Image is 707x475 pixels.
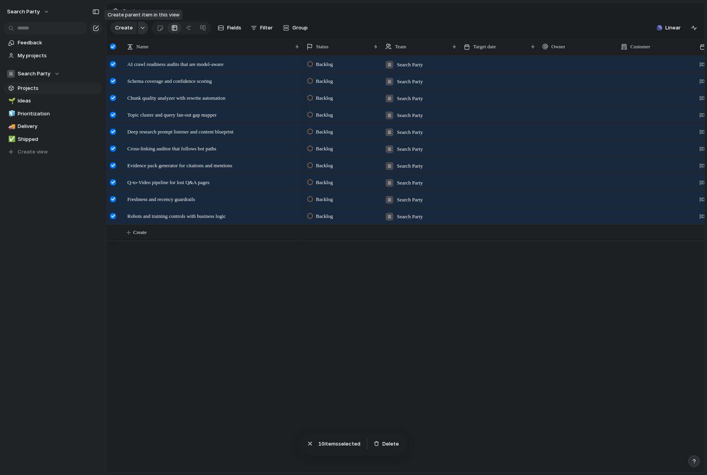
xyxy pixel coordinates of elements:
[316,128,333,136] span: Backlog
[279,22,312,34] button: Group
[18,84,99,92] span: Projects
[316,43,329,51] span: Status
[4,108,102,120] a: 🧊Prioritization
[115,24,133,32] span: Create
[105,10,183,20] div: Create parent item in this view
[127,161,232,170] span: Evidence pack generator for citations and mentions
[316,195,333,203] span: Backlog
[127,127,233,136] span: Deep research prompt listener and content blueprint
[18,39,99,47] span: Feedback
[110,22,137,34] button: Create
[18,135,99,143] span: Shipped
[630,43,650,51] span: Customer
[215,22,244,34] button: Fields
[260,24,273,32] span: Filter
[127,144,216,153] span: Cross-linking auditor that follows bot paths
[248,22,276,34] button: Filter
[8,97,14,106] div: 🌱
[292,24,308,32] span: Group
[8,135,14,144] div: ✅
[18,110,99,118] span: Prioritization
[397,61,423,69] span: Search Party
[397,196,423,204] span: Search Party
[316,111,333,119] span: Backlog
[127,110,217,119] span: Topic cluster and query fan-out gap mapper
[4,5,53,18] button: Search Party
[473,43,496,51] span: Target date
[395,43,406,51] span: Team
[397,162,423,170] span: Search Party
[127,76,212,85] span: Schema coverage and confidence scoring
[4,146,102,158] button: Create view
[121,5,150,19] span: Projects
[18,148,48,156] span: Create view
[127,93,225,102] span: Chunk quality analyzer with rewrite automation
[18,97,99,105] span: Ideas
[382,440,399,448] span: Delete
[397,213,423,221] span: Search Party
[316,162,333,170] span: Backlog
[4,37,102,49] a: Feedback
[665,24,681,32] span: Linear
[397,95,423,102] span: Search Party
[371,438,402,449] button: Delete
[397,78,423,86] span: Search Party
[316,94,333,102] span: Backlog
[18,52,99,60] span: My projects
[316,212,333,220] span: Backlog
[316,145,333,153] span: Backlog
[4,121,102,132] a: 🚚Delivery
[654,22,684,34] button: Linear
[18,122,99,130] span: Delivery
[318,440,360,448] span: item s selected
[133,228,147,236] span: Create
[7,110,15,118] button: 🧊
[8,122,14,131] div: 🚚
[4,50,102,62] a: My projects
[7,122,15,130] button: 🚚
[127,59,224,68] span: AI crawl readiness audits that are model-aware
[397,179,423,187] span: Search Party
[8,109,14,118] div: 🧊
[18,70,50,78] span: Search Party
[7,97,15,105] button: 🌱
[127,177,209,186] span: Q-to-Video pipeline for lost Q&A pages
[4,68,102,80] button: Search Party
[318,440,325,447] span: 10
[397,128,423,136] span: Search Party
[127,194,195,203] span: Freshness and recency guardrails
[4,133,102,145] a: ✅Shipped
[397,111,423,119] span: Search Party
[127,211,226,220] span: Robots and training controls with business logic
[227,24,241,32] span: Fields
[4,82,102,94] a: Projects
[7,135,15,143] button: ✅
[4,95,102,107] a: 🌱Ideas
[316,77,333,85] span: Backlog
[136,43,149,51] span: Name
[316,179,333,186] span: Backlog
[397,145,423,153] span: Search Party
[7,8,40,16] span: Search Party
[316,60,333,68] span: Backlog
[551,43,565,51] span: Owner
